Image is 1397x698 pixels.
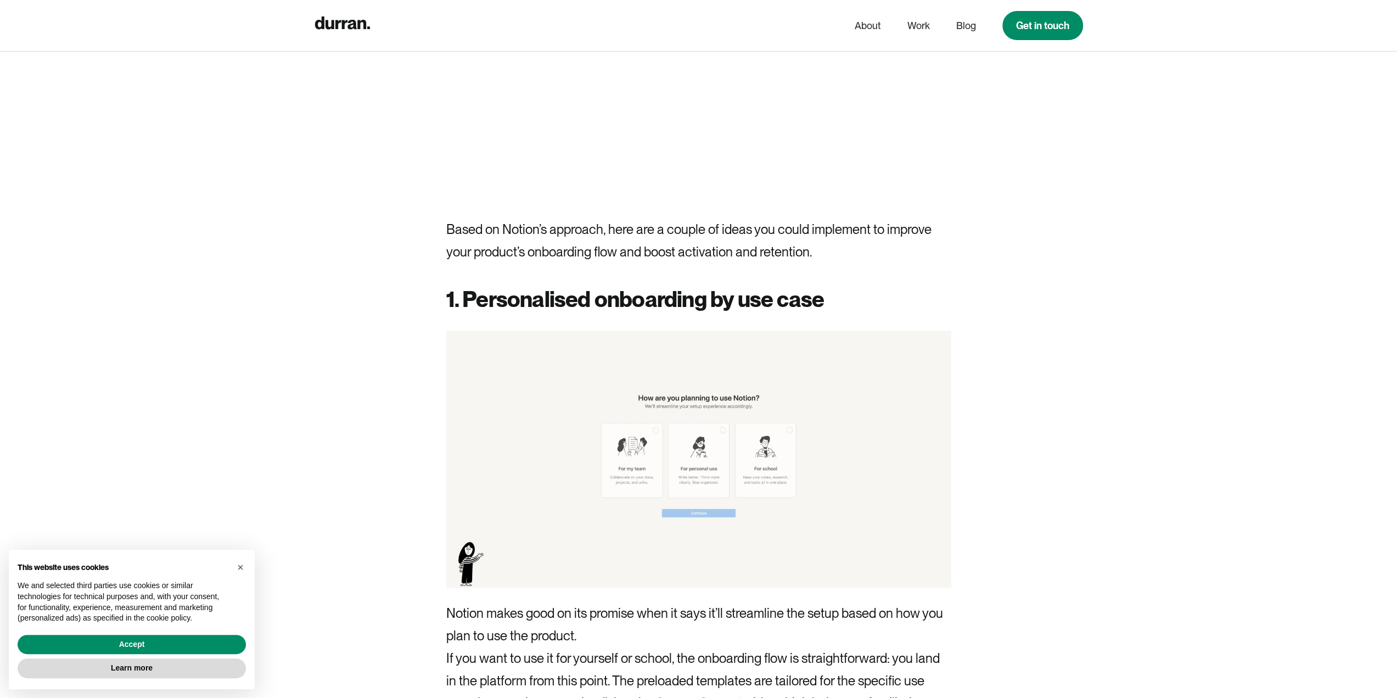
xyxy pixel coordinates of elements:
[1002,11,1083,40] a: Get in touch
[446,602,951,647] p: Notion makes good on its promise when it says it’ll streamline the setup based on how you plan to...
[446,286,824,312] strong: 1. Personalised onboarding by use case
[956,15,976,36] a: Blog
[855,15,881,36] a: About
[18,563,228,572] h2: This website uses cookies
[18,658,246,678] button: Learn more
[446,218,951,263] p: Based on Notion’s approach, here are a couple of ideas you could implement to improve your produc...
[315,14,370,37] a: home
[237,561,244,573] span: ×
[232,559,249,576] button: Close this notice
[18,580,228,623] p: We and selected third parties use cookies or similar technologies for technical purposes and, wit...
[18,635,246,655] button: Accept
[907,15,930,36] a: Work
